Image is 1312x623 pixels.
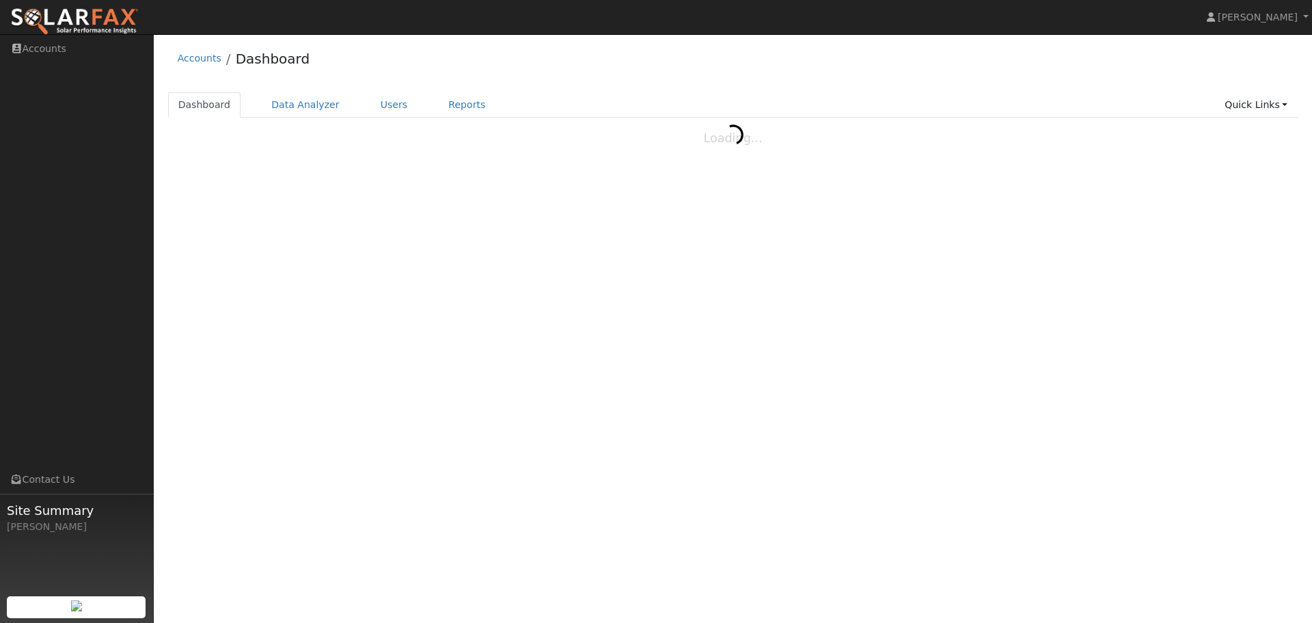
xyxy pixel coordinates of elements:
a: Dashboard [236,51,310,67]
span: [PERSON_NAME] [1218,12,1298,23]
a: Dashboard [168,92,241,118]
a: Reports [438,92,495,118]
div: [PERSON_NAME] [7,520,146,534]
span: Site Summary [7,501,146,520]
img: SolarFax [10,8,139,36]
a: Data Analyzer [261,92,350,118]
a: Users [370,92,418,118]
img: retrieve [71,600,82,611]
a: Accounts [178,53,221,64]
a: Quick Links [1214,92,1298,118]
